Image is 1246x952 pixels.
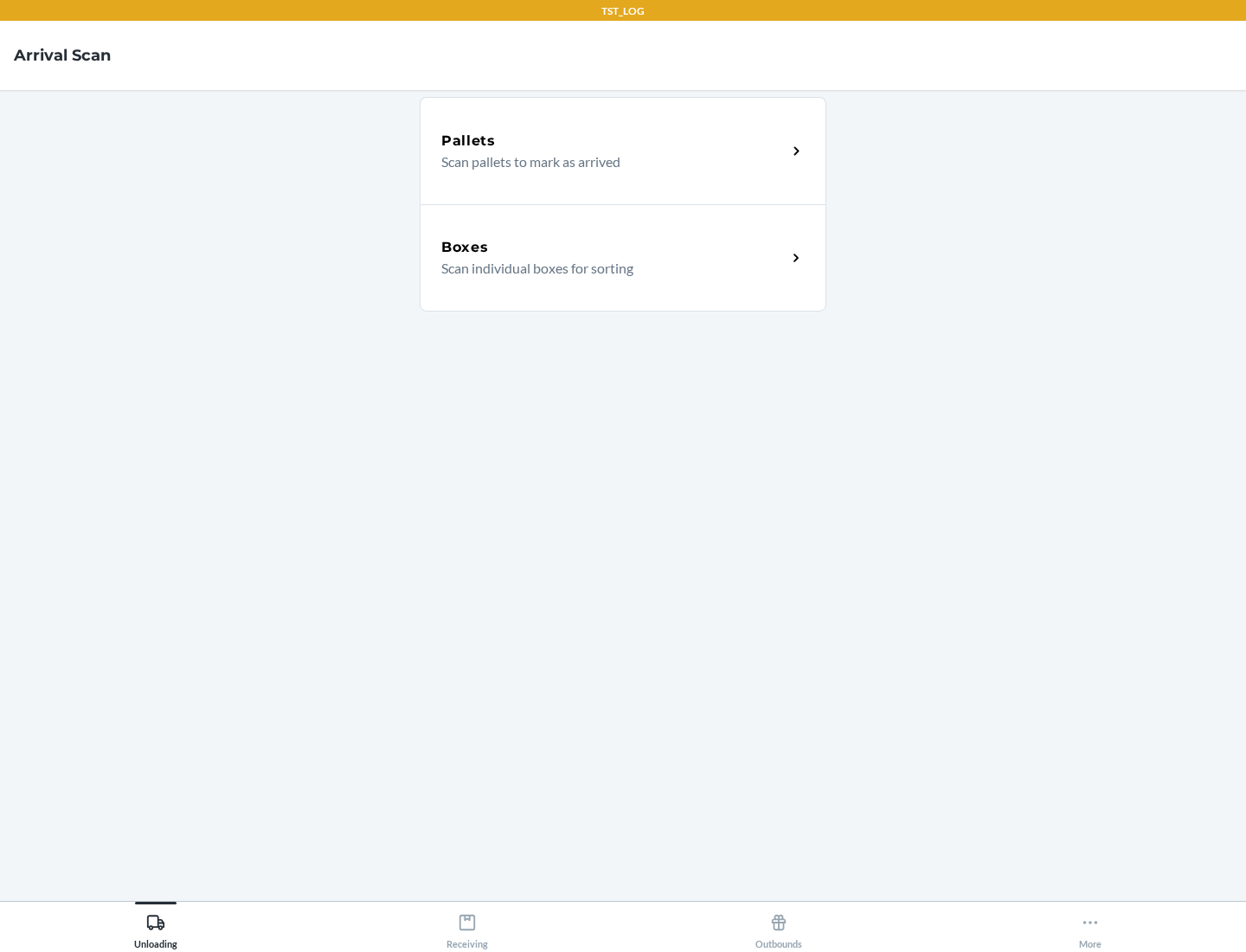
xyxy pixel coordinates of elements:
button: Outbounds [623,902,934,949]
div: Receiving [446,906,488,949]
div: Unloading [134,906,177,949]
div: Outbounds [755,906,802,949]
p: TST_LOG [601,3,645,19]
div: More [1079,906,1101,949]
button: More [934,902,1246,949]
button: Receiving [311,902,623,949]
h5: Boxes [441,237,489,258]
h4: Arrival Scan [14,44,111,67]
a: BoxesScan individual boxes for sorting [420,204,826,312]
h5: Pallets [441,131,496,151]
p: Scan individual boxes for sorting [441,258,773,279]
a: PalletsScan pallets to mark as arrived [420,97,826,204]
p: Scan pallets to mark as arrived [441,151,773,172]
